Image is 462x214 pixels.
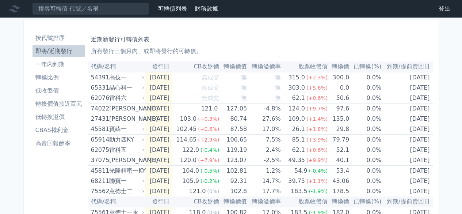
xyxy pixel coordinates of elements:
td: [DATE] [381,135,432,145]
a: 按代號排序 [33,32,85,44]
div: 74022 [91,104,108,114]
div: 122.0 [181,145,201,155]
th: 轉換溢價率 [247,196,281,207]
span: (+9.9%) [306,157,328,163]
span: (+0.6%) [198,126,219,132]
td: 0.0% [349,145,381,155]
span: (+7.9%) [198,157,219,163]
a: 低收盤價 [33,85,85,97]
td: 127.05 [219,104,247,114]
span: (+1.8%) [306,126,328,132]
th: CB收盤價 [172,61,219,72]
div: 315.0 [287,72,306,83]
td: 0.0% [349,124,381,135]
td: 17.0% [247,124,281,135]
span: 無成交 [202,94,219,101]
input: 搜尋可轉債 代號／名稱 [32,3,149,15]
div: 動力四KY [109,135,143,145]
td: 0.0 [328,83,349,93]
span: (+3.9%) [306,137,328,143]
th: 股票收盤價 [281,61,328,72]
div: 75562 [91,186,108,196]
span: (+0.3%) [198,116,219,122]
td: 52.1 [328,145,349,155]
li: 按代號排序 [33,34,85,42]
li: CBAS權利金 [33,126,85,135]
div: 109.0 [287,114,306,124]
span: 無 [275,84,281,91]
th: 轉換價值 [219,61,247,72]
a: 可轉債列表 [158,5,187,12]
td: 102.8 [219,186,247,196]
span: 無 [241,84,247,91]
td: 178.5 [328,186,349,196]
th: 代碼/名稱 [88,196,146,207]
td: 119.19 [219,145,247,155]
div: 雷科六 [109,93,143,103]
td: [DATE] [145,145,172,155]
td: [DATE] [145,166,172,176]
span: (-0.4%) [309,168,328,174]
div: 62075 [91,145,108,155]
th: CB收盤價 [172,196,219,207]
td: 0.0% [349,135,381,145]
a: 轉換價值接近百元 [33,98,85,110]
div: 121.0 [200,104,219,114]
th: 代碼/名稱 [88,61,146,72]
div: 120.0 [178,155,198,165]
th: 轉換價 [328,61,349,72]
div: 62076 [91,93,108,103]
td: [DATE] [145,83,172,93]
div: 聯寶一 [109,176,143,186]
div: 高技一 [109,72,143,83]
span: (-0.4%) [201,147,219,153]
span: (+2.9%) [198,137,219,143]
span: (0%) [207,188,219,194]
div: 雷科五 [109,145,143,155]
span: (+0.6%) [306,147,328,153]
span: (-1.9%) [309,188,328,194]
td: [DATE] [381,124,432,135]
li: 高賣回報酬率 [33,139,85,148]
div: 光隆精密一KY [109,166,143,176]
td: 123.07 [219,155,247,166]
td: 0.0% [349,104,381,114]
div: 意德士二 [109,186,143,196]
td: 0.0% [349,166,381,176]
td: 27.6% [247,114,281,124]
td: [DATE] [145,93,172,104]
td: [DATE] [145,176,172,186]
td: [DATE] [381,166,432,176]
td: 80.74 [219,114,247,124]
td: [DATE] [381,155,432,166]
td: 92.31 [219,176,247,186]
td: [DATE] [381,83,432,93]
td: 79.79 [328,135,349,145]
div: 65331 [91,83,108,93]
td: 0.0% [349,83,381,93]
td: 43.06 [328,176,349,186]
div: 45811 [91,166,108,176]
span: (+9.7%) [306,106,328,112]
td: [DATE] [145,155,172,166]
span: 無成交 [202,74,219,81]
li: 轉換價值接近百元 [33,100,85,108]
th: 到期/提前賣回日 [381,61,432,72]
th: 發行日 [145,196,172,207]
span: 無 [241,74,247,81]
span: 無 [241,94,247,101]
div: 62.1 [290,145,306,155]
div: 103.0 [178,114,198,124]
td: [DATE] [381,176,432,186]
div: 68211 [91,176,108,186]
td: 14.7% [247,176,281,186]
th: 到期/提前賣回日 [381,196,432,207]
a: 高賣回報酬率 [33,138,85,149]
a: 一年內到期 [33,59,85,70]
th: 發行日 [145,61,172,72]
span: (+1.1%) [306,178,328,184]
th: 轉換溢價率 [247,61,281,72]
td: [DATE] [145,135,172,145]
span: (+1.4%) [306,116,328,122]
li: 低收盤價 [33,86,85,95]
